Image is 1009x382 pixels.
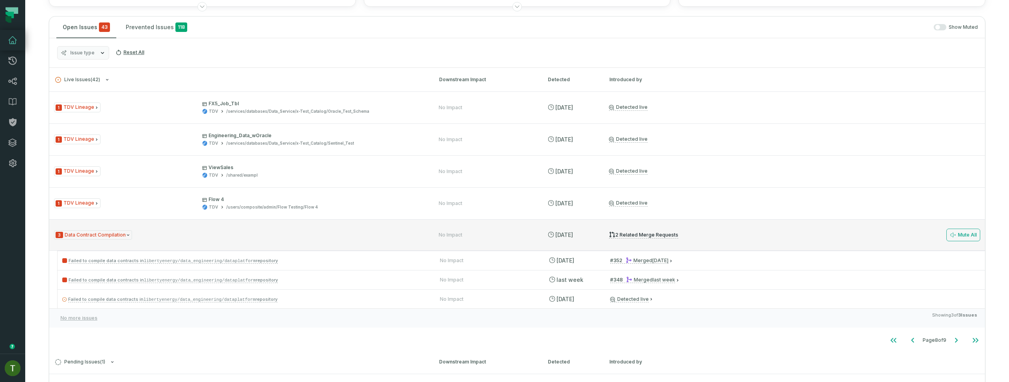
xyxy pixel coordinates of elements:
[226,108,369,114] div: /services/databases/Data_Service/x-Test_Catalog/Oracle_Test_Schema
[439,200,462,207] div: No Impact
[557,296,574,302] relative-time: Sep 19, 2025, 1:04 AM GMT+3
[610,296,649,302] a: Detected live
[49,91,985,350] div: Live Issues(42)
[144,259,256,263] code: libertyenergy/data_engineering/dataplatform
[119,17,194,38] button: Prevented Issues
[56,200,62,207] span: Severity
[903,332,922,348] button: Go to previous page
[226,172,258,178] div: /shared/exampl
[202,196,424,203] p: Flow 4
[49,332,985,348] nav: pagination
[5,360,20,376] img: avatar of Tomer Galun
[609,358,680,365] div: Introduced by
[555,231,573,238] relative-time: Sep 25, 2025, 2:01 AM GMT+3
[55,77,425,83] button: Live Issues(42)
[439,76,534,83] div: Downstream Impact
[610,277,675,283] a: #348Merged[DATE] 12:31:39 AM
[144,278,256,283] code: libertyenergy/data_engineering/dataplatform
[439,168,462,175] div: No Impact
[57,312,101,324] button: No more issues
[653,277,675,283] relative-time: Sep 24, 2025, 12:31 AM GMT+3
[555,104,573,111] relative-time: Sep 29, 2025, 10:02 AM GMT+3
[609,136,648,143] a: Detected live
[557,257,574,264] relative-time: Sep 25, 2025, 2:01 AM GMT+3
[439,232,462,238] div: No Impact
[112,46,147,59] button: Reset All
[56,17,116,38] button: Open Issues
[440,277,464,283] div: No Impact
[958,312,977,318] strong: 3 Issues
[62,278,67,282] span: Severity
[439,104,462,111] div: No Impact
[55,77,100,83] span: Live Issues ( 42 )
[69,258,278,263] span: Failed to compile data contracts in repository
[548,358,595,365] div: Detected
[548,76,595,83] div: Detected
[966,332,985,348] button: Go to last page
[652,257,668,263] relative-time: Sep 25, 2025, 12:38 AM GMT+3
[946,229,980,241] button: Mute All
[68,296,277,302] span: Failed to compile data contracts in repository
[56,104,62,111] span: Severity
[202,101,424,107] p: FX5_Job_Tbl
[70,50,95,56] span: Issue type
[209,140,218,146] div: TDV
[143,297,255,302] code: libertyenergy/data_engineering/dataplatform
[57,46,109,60] button: Issue type
[69,277,278,283] span: Failed to compile data contracts in repository
[226,140,354,146] div: /services/databases/Data_Service/x-Test_Catalog/Sentinel_Test
[440,296,464,302] div: No Impact
[555,168,573,175] relative-time: Sep 29, 2025, 10:02 AM GMT+3
[226,204,318,210] div: /users/composite/admin/Flow Testing/Flow 4
[209,172,218,178] div: TDV
[609,168,648,175] a: Detected live
[54,230,132,240] span: Issue Type
[202,164,424,171] p: ViewSales
[557,276,583,283] relative-time: Sep 24, 2025, 1:01 AM GMT+3
[555,136,573,143] relative-time: Sep 29, 2025, 10:02 AM GMT+3
[609,231,678,239] a: 2 related merge requests
[54,166,101,176] span: Issue Type
[54,134,101,144] span: Issue Type
[56,168,62,175] span: Severity
[610,257,668,264] a: #352Merged[DATE] 12:38:54 AM
[609,76,680,83] div: Introduced by
[175,22,187,32] span: 118
[54,102,101,112] span: Issue Type
[56,232,63,238] span: Severity
[609,200,648,207] a: Detected live
[99,22,110,32] span: critical issues and errors combined
[9,343,16,350] div: Tooltip anchor
[55,359,425,365] button: Pending Issues(1)
[947,332,966,348] button: Go to next page
[440,257,464,264] div: No Impact
[56,136,62,143] span: Severity
[209,108,218,114] div: TDV
[555,200,573,207] relative-time: Sep 29, 2025, 10:02 AM GMT+3
[884,332,985,348] ul: Page 8 of 9
[439,358,534,365] div: Downstream Impact
[209,204,218,210] div: TDV
[55,359,105,365] span: Pending Issues ( 1 )
[609,104,648,111] a: Detected live
[62,258,67,263] span: Severity
[884,332,903,348] button: Go to first page
[54,198,101,208] span: Issue Type
[439,136,462,143] div: No Impact
[626,277,675,283] div: Merged
[932,312,977,324] span: Showing 3 of
[197,24,978,31] div: Show Muted
[202,132,424,139] p: Engineering_Data_wOracle
[626,257,668,263] div: Merged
